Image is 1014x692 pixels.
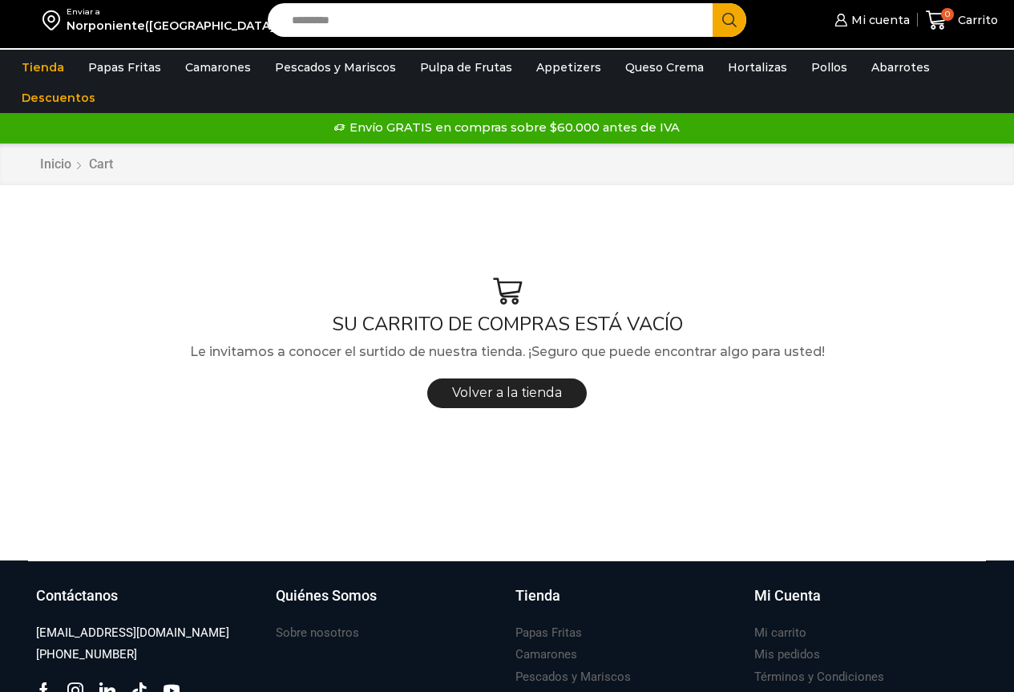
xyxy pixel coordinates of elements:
[515,644,577,666] a: Camarones
[515,646,577,663] h3: Camarones
[14,52,72,83] a: Tienda
[452,385,562,400] span: Volver a la tienda
[276,625,359,641] h3: Sobre nosotros
[528,52,609,83] a: Appetizers
[754,585,821,606] h3: Mi Cuenta
[926,2,998,39] a: 0 Carrito
[36,622,229,644] a: [EMAIL_ADDRESS][DOMAIN_NAME]
[36,646,137,663] h3: [PHONE_NUMBER]
[754,666,884,688] a: Términos y Condiciones
[14,83,103,113] a: Descuentos
[67,18,278,34] div: Norponiente([GEOGRAPHIC_DATA])
[954,12,998,28] span: Carrito
[28,342,986,362] p: Le invitamos a conocer el surtido de nuestra tienda. ¡Seguro que puede encontrar algo para usted!
[830,4,909,36] a: Mi cuenta
[515,585,739,622] a: Tienda
[754,644,820,666] a: Mis pedidos
[754,646,820,663] h3: Mis pedidos
[515,622,582,644] a: Papas Fritas
[177,52,259,83] a: Camarones
[515,669,631,686] h3: Pescados y Mariscos
[36,585,260,622] a: Contáctanos
[412,52,520,83] a: Pulpa de Frutas
[941,8,954,21] span: 0
[754,669,884,686] h3: Términos y Condiciones
[42,6,67,34] img: address-field-icon.svg
[89,156,113,172] span: Cart
[617,52,712,83] a: Queso Crema
[28,313,986,336] h1: SU CARRITO DE COMPRAS ESTÁ VACÍO
[713,3,746,37] button: Search button
[276,585,499,622] a: Quiénes Somos
[754,585,978,622] a: Mi Cuenta
[754,622,806,644] a: Mi carrito
[515,585,560,606] h3: Tienda
[267,52,404,83] a: Pescados y Mariscos
[276,622,359,644] a: Sobre nosotros
[67,6,278,18] div: Enviar a
[80,52,169,83] a: Papas Fritas
[720,52,795,83] a: Hortalizas
[36,585,118,606] h3: Contáctanos
[863,52,938,83] a: Abarrotes
[754,625,806,641] h3: Mi carrito
[515,625,582,641] h3: Papas Fritas
[36,644,137,666] a: [PHONE_NUMBER]
[276,585,377,606] h3: Quiénes Somos
[847,12,910,28] span: Mi cuenta
[803,52,855,83] a: Pollos
[36,625,229,641] h3: [EMAIL_ADDRESS][DOMAIN_NAME]
[515,666,631,688] a: Pescados y Mariscos
[427,378,587,408] a: Volver a la tienda
[39,156,72,174] a: Inicio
